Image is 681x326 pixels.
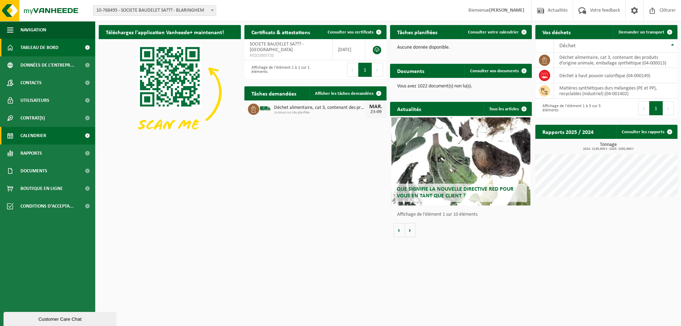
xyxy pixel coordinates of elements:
[663,101,674,115] button: Next
[390,102,428,116] h2: Actualités
[259,103,271,115] img: BL-SO-LV
[20,92,49,109] span: Utilisateurs
[4,310,118,326] iframe: chat widget
[390,64,431,78] h2: Documents
[20,127,46,144] span: Calendrier
[93,6,216,16] span: 10-768495 - SOCIETE BAUDELET SA??? - BLARINGHEM
[613,25,677,39] a: Demander un transport
[99,39,241,146] img: Download de VHEPlus App
[372,63,383,77] button: Next
[328,30,373,35] span: Consulter vos certificats
[20,162,47,180] span: Documents
[539,100,603,116] div: Affichage de l'élément 1 à 3 sur 3 éléments
[309,86,386,100] a: Afficher les tâches demandées
[397,45,525,50] p: Aucune donnée disponible.
[347,63,358,77] button: Previous
[20,144,42,162] span: Rapports
[390,25,444,39] h2: Tâches planifiées
[391,117,531,205] a: Que signifie la nouvelle directive RED pour vous en tant que client ?
[93,5,216,16] span: 10-768495 - SOCIETE BAUDELET SA??? - BLARINGHEM
[539,147,677,151] span: 2024: 2139,900 t - 2025: 1050,960 t
[464,64,531,78] a: Consulter vos documents
[619,30,664,35] span: Demander un transport
[20,180,63,197] span: Boutique en ligne
[489,8,524,13] strong: [PERSON_NAME]
[369,110,383,115] div: 23-09
[468,30,519,35] span: Consulter votre calendrier
[322,25,386,39] a: Consulter vos certificats
[554,68,677,83] td: déchet à haut pouvoir calorifique (04-000149)
[638,101,649,115] button: Previous
[20,74,42,92] span: Contacts
[274,105,365,111] span: Déchet alimentaire, cat 3, contenant des produits d'origine animale, emballage s...
[554,83,677,99] td: matières synthétiques durs mélangées (PE et PP), recyclables (industriel) (04-001402)
[315,91,373,96] span: Afficher les tâches demandées
[20,21,46,39] span: Navigation
[250,53,327,59] span: RED25005720
[20,39,59,56] span: Tableau de bord
[244,86,303,100] h2: Tâches demandées
[484,102,531,116] a: Tous les articles
[20,56,74,74] span: Données de l'entrepr...
[20,197,74,215] span: Conditions d'accepta...
[397,186,513,199] span: Que signifie la nouvelle directive RED pour vous en tant que client ?
[369,104,383,110] div: MAR.
[535,125,601,139] h2: Rapports 2025 / 2024
[99,25,231,39] h2: Téléchargez l'application Vanheede+ maintenant!
[559,43,576,49] span: Déchet
[462,25,531,39] a: Consulter votre calendrier
[358,63,372,77] button: 1
[333,39,365,60] td: [DATE]
[274,111,365,115] span: Livraison sur site planifiée
[244,25,317,39] h2: Certificats & attestations
[394,223,405,237] button: Vorige
[470,69,519,73] span: Consulter vos documents
[397,212,529,217] p: Affichage de l'élément 1 sur 10 éléments
[554,53,677,68] td: déchet alimentaire, cat 3, contenant des produits d'origine animale, emballage synthétique (04-00...
[649,101,663,115] button: 1
[20,109,45,127] span: Contrat(s)
[248,62,312,78] div: Affichage de l'élément 1 à 1 sur 1 éléments
[405,223,416,237] button: Volgende
[539,142,677,151] h3: Tonnage
[397,84,525,89] p: Vous avez 1022 document(s) non lu(s).
[616,125,677,139] a: Consulter les rapports
[535,25,578,39] h2: Vos déchets
[250,42,304,53] span: SOCIETE BAUDELET SA??? - [GEOGRAPHIC_DATA]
